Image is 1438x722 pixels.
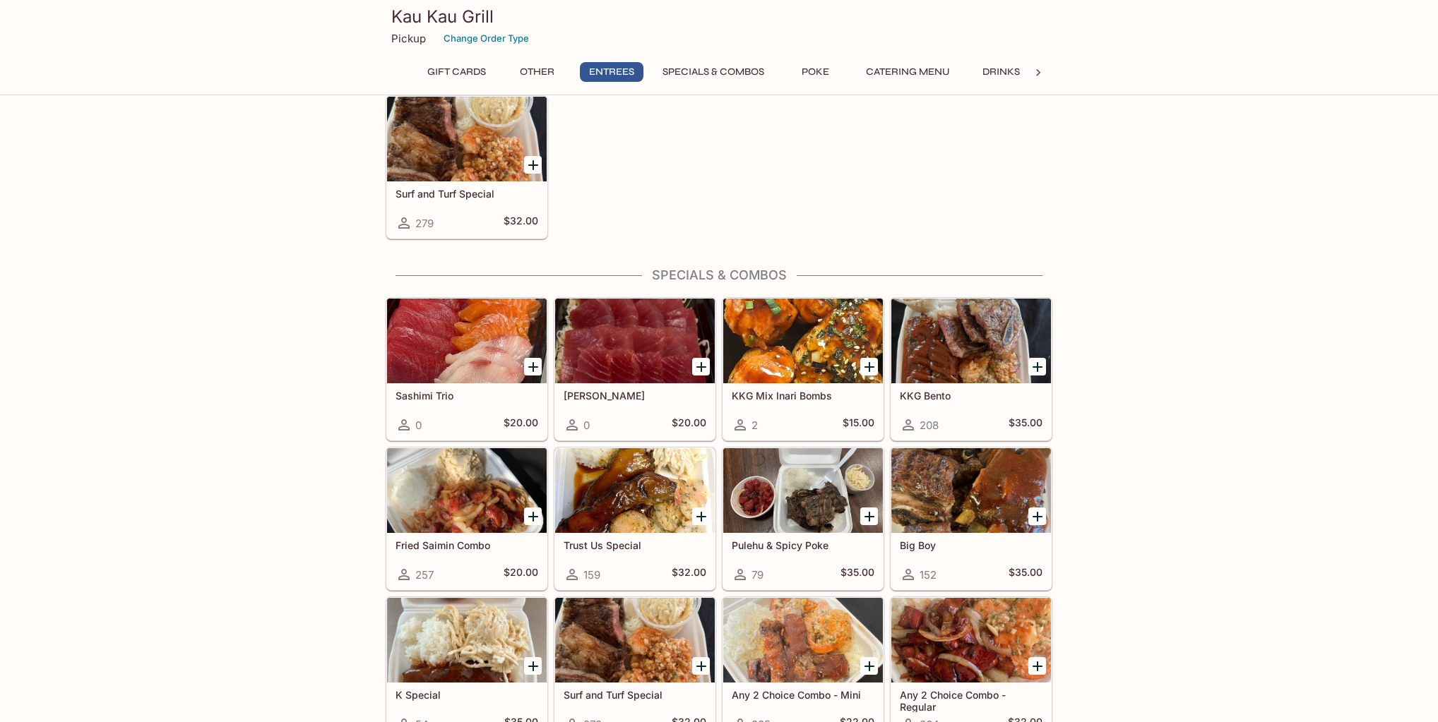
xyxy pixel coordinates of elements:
[891,598,1051,682] div: Any 2 Choice Combo - Regular
[396,689,538,701] h5: K Special
[396,188,538,200] h5: Surf and Turf Special
[386,298,547,440] a: Sashimi Trio0$20.00
[524,156,542,174] button: Add Surf and Turf Special
[580,62,643,82] button: Entrees
[391,6,1047,28] h3: Kau Kau Grill
[655,62,772,82] button: Specials & Combos
[692,358,710,375] button: Add Ahi Sashimi
[554,298,715,440] a: [PERSON_NAME]0$20.00
[555,299,715,383] div: Ahi Sashimi
[732,689,874,701] h5: Any 2 Choice Combo - Mini
[891,298,1052,440] a: KKG Bento208$35.00
[900,390,1042,402] h5: KKG Bento
[415,217,434,230] span: 279
[1009,416,1042,433] h5: $35.00
[564,390,706,402] h5: [PERSON_NAME]
[583,568,600,582] span: 159
[843,416,874,433] h5: $15.00
[672,566,706,583] h5: $32.00
[891,299,1051,383] div: KKG Bento
[860,358,878,375] button: Add KKG Mix Inari Bombs
[387,448,547,533] div: Fried Saimin Combo
[723,598,883,682] div: Any 2 Choice Combo - Mini
[891,447,1052,590] a: Big Boy152$35.00
[415,568,434,582] span: 257
[751,568,763,582] span: 79
[860,507,878,525] button: Add Pulehu & Spicy Poke
[732,539,874,551] h5: Pulehu & Spicy Poke
[900,539,1042,551] h5: Big Boy
[723,448,883,533] div: Pulehu & Spicy Poke
[751,419,758,432] span: 2
[783,62,847,82] button: Poke
[1028,507,1046,525] button: Add Big Boy
[555,598,715,682] div: Surf and Turf Special
[564,539,706,551] h5: Trust Us Special
[860,657,878,675] button: Add Any 2 Choice Combo - Mini
[723,447,884,590] a: Pulehu & Spicy Poke79$35.00
[858,62,958,82] button: Catering Menu
[840,566,874,583] h5: $35.00
[692,657,710,675] button: Add Surf and Turf Special
[505,62,569,82] button: Other
[504,566,538,583] h5: $20.00
[386,447,547,590] a: Fried Saimin Combo257$20.00
[396,390,538,402] h5: Sashimi Trio
[504,215,538,231] h5: $32.00
[386,267,1052,283] h4: Specials & Combos
[1009,566,1042,583] h5: $35.00
[920,419,939,432] span: 208
[387,598,547,682] div: K Special
[555,448,715,533] div: Trust Us Special
[504,416,538,433] h5: $20.00
[969,62,1033,82] button: Drinks
[524,507,542,525] button: Add Fried Saimin Combo
[391,32,426,45] p: Pickup
[583,419,590,432] span: 0
[900,689,1042,712] h5: Any 2 Choice Combo - Regular
[723,299,883,383] div: KKG Mix Inari Bombs
[692,507,710,525] button: Add Trust Us Special
[732,390,874,402] h5: KKG Mix Inari Bombs
[420,62,494,82] button: Gift Cards
[415,419,422,432] span: 0
[554,447,715,590] a: Trust Us Special159$32.00
[723,298,884,440] a: KKG Mix Inari Bombs2$15.00
[564,689,706,701] h5: Surf and Turf Special
[672,416,706,433] h5: $20.00
[437,28,535,49] button: Change Order Type
[1028,358,1046,375] button: Add KKG Bento
[387,97,547,181] div: Surf and Turf Special
[891,448,1051,533] div: Big Boy
[524,657,542,675] button: Add K Special
[386,96,547,239] a: Surf and Turf Special279$32.00
[387,299,547,383] div: Sashimi Trio
[1028,657,1046,675] button: Add Any 2 Choice Combo - Regular
[920,568,937,582] span: 152
[524,358,542,375] button: Add Sashimi Trio
[396,539,538,551] h5: Fried Saimin Combo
